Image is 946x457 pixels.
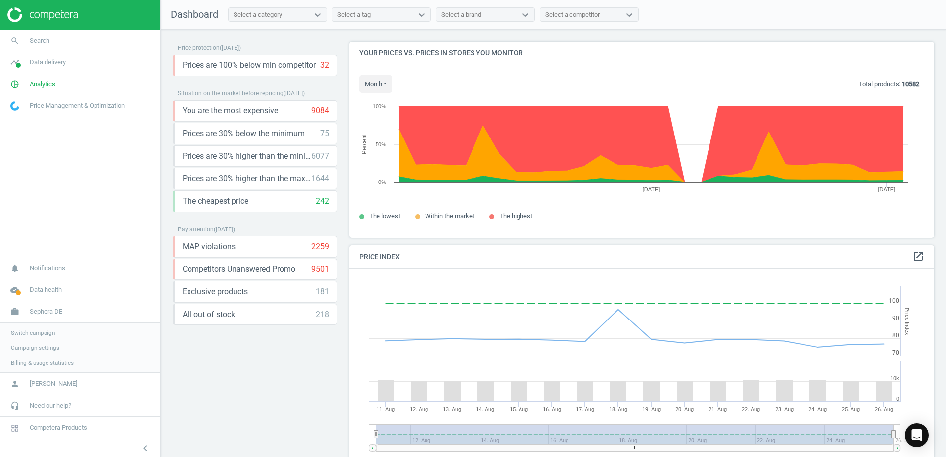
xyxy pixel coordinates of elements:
[675,406,694,412] tspan: 20. Aug
[140,442,151,454] i: chevron_left
[376,141,386,147] text: 50%
[378,179,386,185] text: 0%
[311,105,329,116] div: 9084
[892,332,899,339] text: 80
[316,309,329,320] div: 218
[311,173,329,184] div: 1644
[425,212,474,220] span: Within the market
[30,101,125,110] span: Price Management & Optimization
[896,396,899,402] text: 0
[178,226,214,233] span: Pay attention
[742,406,760,412] tspan: 22. Aug
[410,406,428,412] tspan: 12. Aug
[11,344,59,352] span: Campaign settings
[5,280,24,299] i: cloud_done
[316,286,329,297] div: 181
[643,186,660,192] tspan: [DATE]
[889,297,899,304] text: 100
[875,406,893,412] tspan: 26. Aug
[842,406,860,412] tspan: 25. Aug
[5,302,24,321] i: work
[5,31,24,50] i: search
[30,264,65,273] span: Notifications
[178,45,220,51] span: Price protection
[878,186,895,192] tspan: [DATE]
[320,128,329,139] div: 75
[902,80,919,88] b: 10582
[30,285,62,294] span: Data health
[892,349,899,356] text: 70
[183,105,278,116] span: You are the most expensive
[912,250,924,262] i: open_in_new
[5,374,24,393] i: person
[178,90,284,97] span: Situation on the market before repricing
[30,58,66,67] span: Data delivery
[284,90,305,97] span: ( [DATE] )
[377,406,395,412] tspan: 11. Aug
[5,259,24,277] i: notifications
[133,442,158,455] button: chevron_left
[5,75,24,93] i: pie_chart_outlined
[30,36,49,45] span: Search
[349,42,934,65] h4: Your prices vs. prices in stores you monitor
[183,309,235,320] span: All out of stock
[337,10,371,19] div: Select a tag
[545,10,600,19] div: Select a competitor
[320,60,329,71] div: 32
[5,53,24,72] i: timeline
[183,128,305,139] span: Prices are 30% below the minimum
[892,315,899,321] text: 90
[895,437,907,444] tspan: 26. …
[359,75,392,93] button: month
[576,406,594,412] tspan: 17. Aug
[808,406,827,412] tspan: 24. Aug
[859,80,919,89] p: Total products:
[709,406,727,412] tspan: 21. Aug
[441,10,481,19] div: Select a brand
[234,10,282,19] div: Select a category
[349,245,934,269] h4: Price Index
[30,379,77,388] span: [PERSON_NAME]
[30,401,71,410] span: Need our help?
[183,264,295,274] span: Competitors Unanswered Promo
[183,196,248,207] span: The cheapest price
[183,60,316,71] span: Prices are 100% below min competitor
[904,308,910,335] tspan: Price Index
[11,359,74,366] span: Billing & usage statistics
[775,406,794,412] tspan: 23. Aug
[905,423,929,447] div: Open Intercom Messenger
[443,406,461,412] tspan: 13. Aug
[543,406,561,412] tspan: 16. Aug
[311,151,329,162] div: 6077
[912,250,924,263] a: open_in_new
[609,406,627,412] tspan: 18. Aug
[5,396,24,415] i: headset_mic
[214,226,235,233] span: ( [DATE] )
[11,329,55,337] span: Switch campaign
[30,307,62,316] span: Sephora DE
[476,406,494,412] tspan: 14. Aug
[183,151,311,162] span: Prices are 30% higher than the minimum
[499,212,532,220] span: The highest
[30,80,55,89] span: Analytics
[183,173,311,184] span: Prices are 30% higher than the maximal
[10,101,19,111] img: wGWNvw8QSZomAAAAABJRU5ErkJggg==
[171,8,218,20] span: Dashboard
[316,196,329,207] div: 242
[311,241,329,252] div: 2259
[7,7,78,22] img: ajHJNr6hYgQAAAAASUVORK5CYII=
[510,406,528,412] tspan: 15. Aug
[30,423,87,432] span: Competera Products
[220,45,241,51] span: ( [DATE] )
[642,406,661,412] tspan: 19. Aug
[369,212,400,220] span: The lowest
[183,286,248,297] span: Exclusive products
[373,103,386,109] text: 100%
[361,134,368,154] tspan: Percent
[183,241,236,252] span: MAP violations
[311,264,329,274] div: 9501
[890,375,899,382] text: 10k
